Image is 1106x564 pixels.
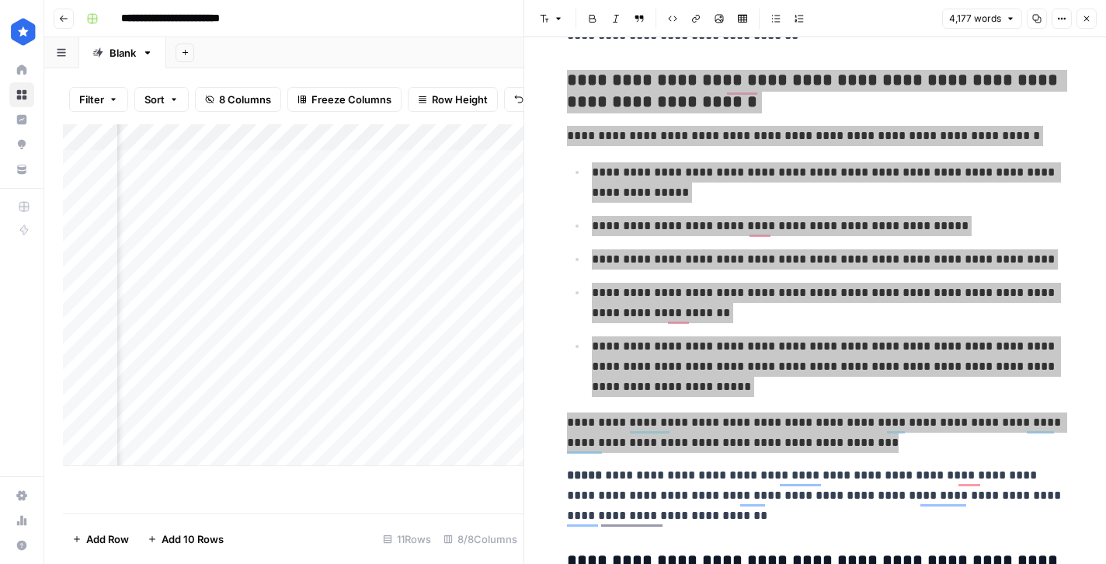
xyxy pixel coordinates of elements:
[9,533,34,558] button: Help + Support
[144,92,165,107] span: Sort
[9,157,34,182] a: Your Data
[219,92,271,107] span: 8 Columns
[287,87,402,112] button: Freeze Columns
[949,12,1001,26] span: 4,177 words
[408,87,498,112] button: Row Height
[134,87,189,112] button: Sort
[942,9,1022,29] button: 4,177 words
[69,87,128,112] button: Filter
[110,45,136,61] div: Blank
[195,87,281,112] button: 8 Columns
[79,37,166,68] a: Blank
[9,12,34,51] button: Workspace: ConsumerAffairs
[377,527,437,552] div: 11 Rows
[9,18,37,46] img: ConsumerAffairs Logo
[9,82,34,107] a: Browse
[79,92,104,107] span: Filter
[9,57,34,82] a: Home
[311,92,391,107] span: Freeze Columns
[138,527,233,552] button: Add 10 Rows
[432,92,488,107] span: Row Height
[9,483,34,508] a: Settings
[63,527,138,552] button: Add Row
[9,132,34,157] a: Opportunities
[9,508,34,533] a: Usage
[9,107,34,132] a: Insights
[86,531,129,547] span: Add Row
[162,531,224,547] span: Add 10 Rows
[437,527,523,552] div: 8/8 Columns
